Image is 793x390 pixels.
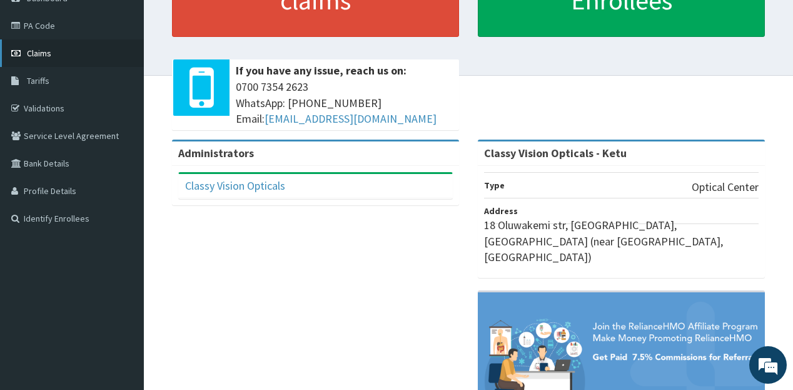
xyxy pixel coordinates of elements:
[692,179,759,195] p: Optical Center
[484,146,627,160] strong: Classy Vision Opticals - Ketu
[236,79,453,127] span: 0700 7354 2623 WhatsApp: [PHONE_NUMBER] Email:
[27,48,51,59] span: Claims
[178,146,254,160] b: Administrators
[236,63,407,78] b: If you have any issue, reach us on:
[265,111,437,126] a: [EMAIL_ADDRESS][DOMAIN_NAME]
[484,205,518,217] b: Address
[27,75,49,86] span: Tariffs
[185,178,285,193] a: Classy Vision Opticals
[484,180,505,191] b: Type
[484,217,759,265] p: 18 Oluwakemi str, [GEOGRAPHIC_DATA], [GEOGRAPHIC_DATA] (near [GEOGRAPHIC_DATA], [GEOGRAPHIC_DATA])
